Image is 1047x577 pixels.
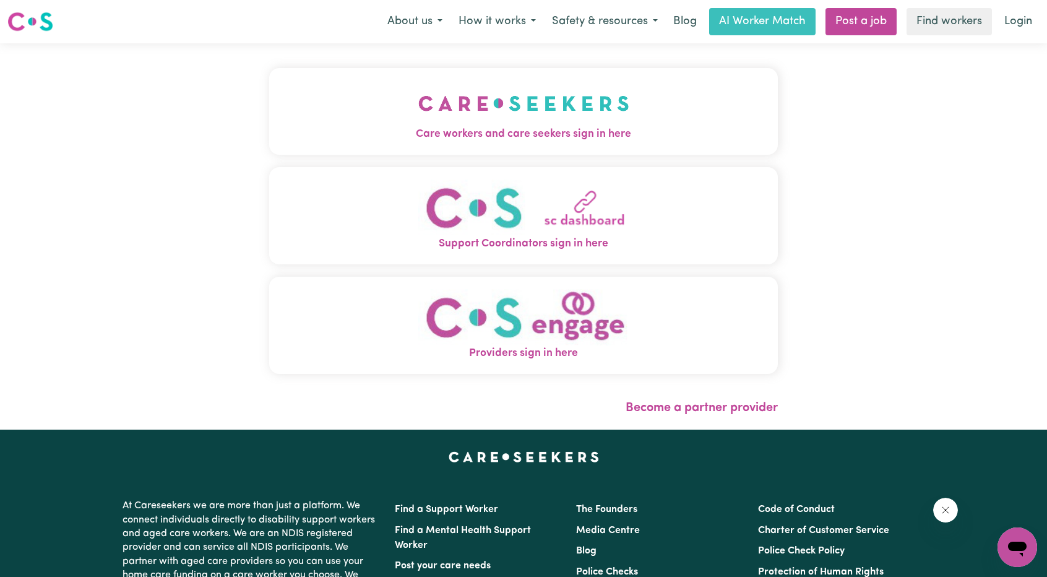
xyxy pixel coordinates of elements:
[907,8,992,35] a: Find workers
[758,505,835,514] a: Code of Conduct
[395,526,531,550] a: Find a Mental Health Support Worker
[576,567,638,577] a: Police Checks
[626,402,778,414] a: Become a partner provider
[449,452,599,462] a: Careseekers home page
[450,9,544,35] button: How it works
[997,527,1037,567] iframe: Button to launch messaging window
[576,526,640,536] a: Media Centre
[7,7,53,36] a: Careseekers logo
[269,167,778,264] button: Support Coordinators sign in here
[825,8,897,35] a: Post a job
[379,9,450,35] button: About us
[7,11,53,33] img: Careseekers logo
[933,498,958,523] iframe: Close message
[997,8,1040,35] a: Login
[269,277,778,374] button: Providers sign in here
[269,236,778,252] span: Support Coordinators sign in here
[395,505,498,514] a: Find a Support Worker
[709,8,816,35] a: AI Worker Match
[7,9,75,19] span: Need any help?
[544,9,666,35] button: Safety & resources
[758,526,889,536] a: Charter of Customer Service
[576,505,637,514] a: The Founders
[758,567,884,577] a: Protection of Human Rights
[758,546,845,556] a: Police Check Policy
[269,345,778,362] span: Providers sign in here
[269,68,778,155] button: Care workers and care seekers sign in here
[666,8,704,35] a: Blog
[395,561,491,571] a: Post your care needs
[576,546,597,556] a: Blog
[269,126,778,142] span: Care workers and care seekers sign in here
